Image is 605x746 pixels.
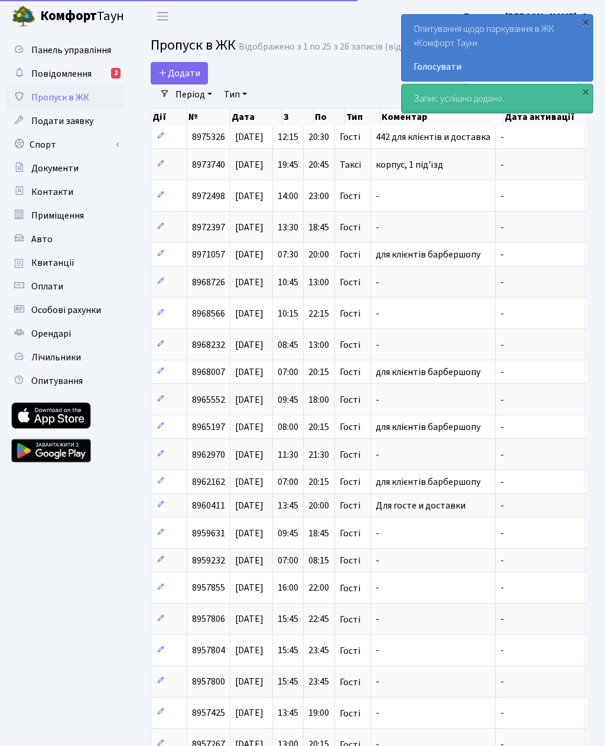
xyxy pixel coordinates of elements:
span: - [500,190,504,203]
span: - [376,393,379,406]
span: - [376,221,379,234]
span: Гості [340,191,360,201]
span: - [500,707,504,720]
span: 8973740 [192,158,225,171]
span: корпус, 1 під'їзд [376,158,443,171]
span: - [376,582,379,595]
span: Гості [340,529,360,538]
span: - [500,676,504,689]
span: 8962162 [192,475,225,488]
a: Документи [6,157,124,180]
a: Авто [6,227,124,251]
span: Документи [31,162,79,175]
span: 20:15 [308,475,329,488]
span: Гості [340,367,360,377]
a: Повідомлення2 [6,62,124,86]
span: 8972498 [192,190,225,203]
span: 08:00 [278,421,298,434]
span: 22:00 [308,582,329,595]
a: Голосувати [414,60,581,74]
span: Гості [340,340,360,350]
span: 07:00 [278,366,298,379]
span: - [500,448,504,461]
span: - [376,307,379,320]
th: Дата активації [503,109,587,125]
span: [DATE] [235,499,264,512]
span: Опитування [31,374,83,387]
span: - [500,499,504,512]
span: [DATE] [235,421,264,434]
span: Квитанції [31,256,74,269]
span: 8965197 [192,421,225,434]
span: Оплати [31,280,63,293]
span: - [376,448,379,461]
span: 8965552 [192,393,225,406]
span: Приміщення [31,209,84,222]
span: - [376,190,379,203]
span: - [376,613,379,626]
span: 08:45 [278,338,298,351]
span: - [500,393,504,406]
span: - [376,276,379,289]
span: 8957804 [192,644,225,657]
span: 8968007 [192,366,225,379]
span: 22:45 [308,613,329,626]
div: × [580,86,591,97]
span: 8968726 [192,276,225,289]
span: Гості [340,556,360,565]
div: × [580,16,591,28]
span: [DATE] [235,276,264,289]
span: 19:00 [308,707,329,720]
a: Контакти [6,180,124,204]
span: Контакти [31,185,73,198]
span: 8962970 [192,448,225,461]
span: 21:30 [308,448,329,461]
span: - [500,554,504,567]
span: 8957855 [192,582,225,595]
span: 15:45 [278,644,298,657]
span: Гості [340,422,360,432]
span: 18:00 [308,393,329,406]
span: 23:45 [308,676,329,689]
span: [DATE] [235,190,264,203]
span: - [500,421,504,434]
span: Гості [340,677,360,687]
span: - [376,707,379,720]
a: Лічильники [6,346,124,369]
span: [DATE] [235,307,264,320]
a: Блєдних [PERSON_NAME]. О. [464,9,591,24]
span: [DATE] [235,582,264,595]
span: 8972397 [192,221,225,234]
th: Дії [151,109,187,125]
span: 08:15 [308,554,329,567]
span: - [500,644,504,657]
img: logo.png [12,5,35,28]
span: Додати [158,67,200,80]
span: [DATE] [235,393,264,406]
span: для клієнтів барбершопу [376,248,480,261]
span: [DATE] [235,248,264,261]
a: Подати заявку [6,109,124,133]
span: 10:45 [278,276,298,289]
span: 8957800 [192,676,225,689]
span: 12:15 [278,131,298,144]
span: Орендарі [31,327,71,340]
span: для клієнтів барбершопу [376,421,480,434]
span: - [500,248,504,261]
th: По [314,109,345,125]
span: - [500,338,504,351]
span: 13:45 [278,499,298,512]
span: - [500,613,504,626]
span: Для госте и доставки [376,499,466,512]
span: [DATE] [235,366,264,379]
span: 14:00 [278,190,298,203]
span: - [500,276,504,289]
span: [DATE] [235,475,264,488]
a: Спорт [6,133,124,157]
a: Особові рахунки [6,298,124,322]
span: 8957425 [192,707,225,720]
b: Комфорт [40,6,97,25]
th: Тип [345,109,380,125]
a: Квитанції [6,251,124,275]
span: 10:15 [278,307,298,320]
